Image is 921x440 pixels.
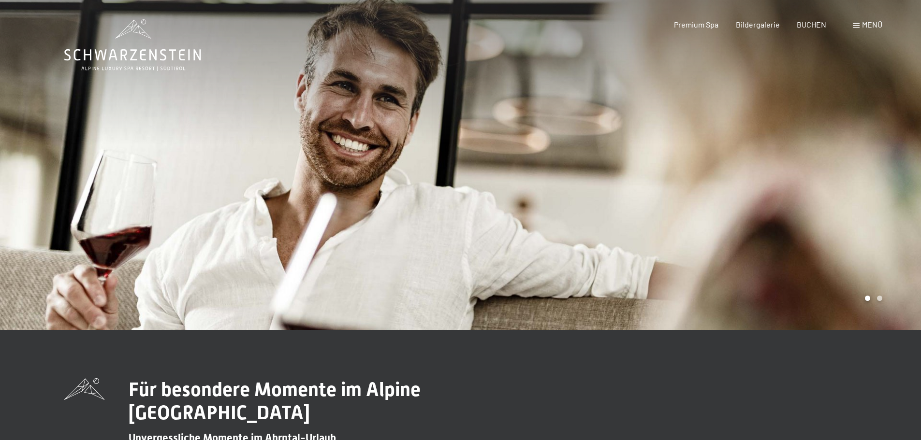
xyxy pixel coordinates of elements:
[865,296,870,301] div: Carousel Page 1 (Current Slide)
[862,296,882,301] div: Carousel Pagination
[797,20,826,29] a: BUCHEN
[877,296,882,301] div: Carousel Page 2
[674,20,718,29] a: Premium Spa
[862,20,882,29] span: Menü
[736,20,780,29] a: Bildergalerie
[129,378,421,424] span: Für besondere Momente im Alpine [GEOGRAPHIC_DATA]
